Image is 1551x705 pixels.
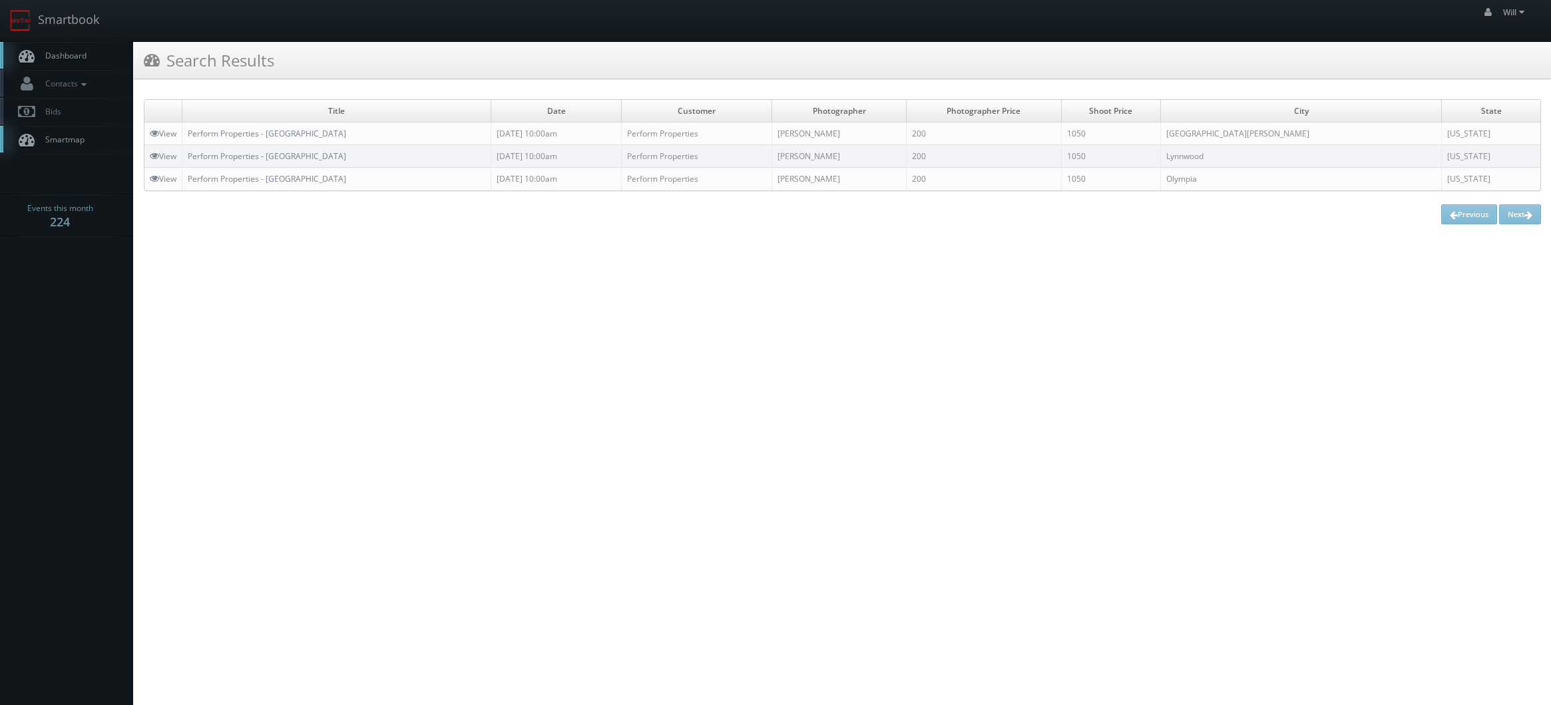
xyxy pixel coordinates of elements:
span: Smartmap [39,134,85,145]
td: 1050 [1061,122,1160,145]
td: Title [182,100,491,122]
td: Customer [622,100,772,122]
a: View [150,173,176,184]
td: [DATE] 10:00am [491,145,621,168]
td: [PERSON_NAME] [772,168,907,190]
td: Photographer [772,100,907,122]
span: Events this month [27,202,93,215]
td: [PERSON_NAME] [772,145,907,168]
a: Perform Properties - [GEOGRAPHIC_DATA] [188,173,346,184]
td: Perform Properties [622,145,772,168]
td: Date [491,100,621,122]
td: Olympia [1161,168,1442,190]
span: Contacts [39,78,90,89]
td: [US_STATE] [1442,145,1540,168]
td: [DATE] 10:00am [491,168,621,190]
td: Shoot Price [1061,100,1160,122]
td: Perform Properties [622,122,772,145]
td: [US_STATE] [1442,122,1540,145]
td: [PERSON_NAME] [772,122,907,145]
td: 1050 [1061,168,1160,190]
td: 200 [907,145,1062,168]
a: Perform Properties - [GEOGRAPHIC_DATA] [188,128,346,139]
td: City [1161,100,1442,122]
td: State [1442,100,1540,122]
span: Dashboard [39,50,87,61]
td: 200 [907,122,1062,145]
img: smartbook-logo.png [10,10,31,31]
a: View [150,150,176,162]
td: [DATE] 10:00am [491,122,621,145]
td: Photographer Price [907,100,1062,122]
td: 200 [907,168,1062,190]
td: Lynnwood [1161,145,1442,168]
a: View [150,128,176,139]
h3: Search Results [144,49,274,72]
span: Will [1503,7,1528,18]
td: [GEOGRAPHIC_DATA][PERSON_NAME] [1161,122,1442,145]
td: [US_STATE] [1442,168,1540,190]
td: Perform Properties [622,168,772,190]
strong: 224 [50,214,70,230]
td: 1050 [1061,145,1160,168]
span: Bids [39,106,61,117]
a: Perform Properties - [GEOGRAPHIC_DATA] [188,150,346,162]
